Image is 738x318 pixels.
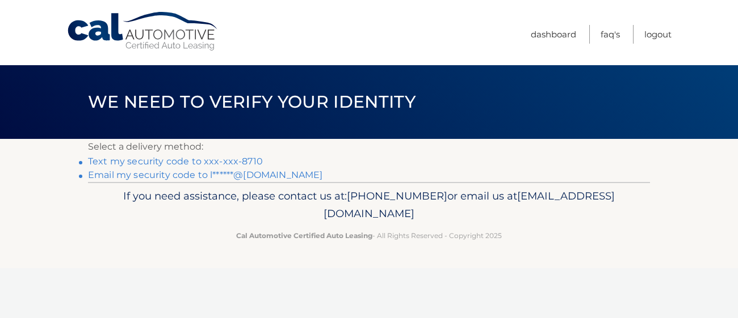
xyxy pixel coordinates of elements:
a: Email my security code to l******@[DOMAIN_NAME] [88,169,323,180]
a: Dashboard [531,25,576,44]
a: Text my security code to xxx-xxx-8710 [88,156,263,167]
strong: Cal Automotive Certified Auto Leasing [236,231,372,240]
a: Cal Automotive [66,11,220,52]
p: Select a delivery method: [88,139,650,155]
a: Logout [644,25,672,44]
p: If you need assistance, please contact us at: or email us at [95,187,643,223]
a: FAQ's [601,25,620,44]
p: - All Rights Reserved - Copyright 2025 [95,230,643,241]
span: We need to verify your identity [88,91,416,112]
span: [PHONE_NUMBER] [347,189,447,202]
